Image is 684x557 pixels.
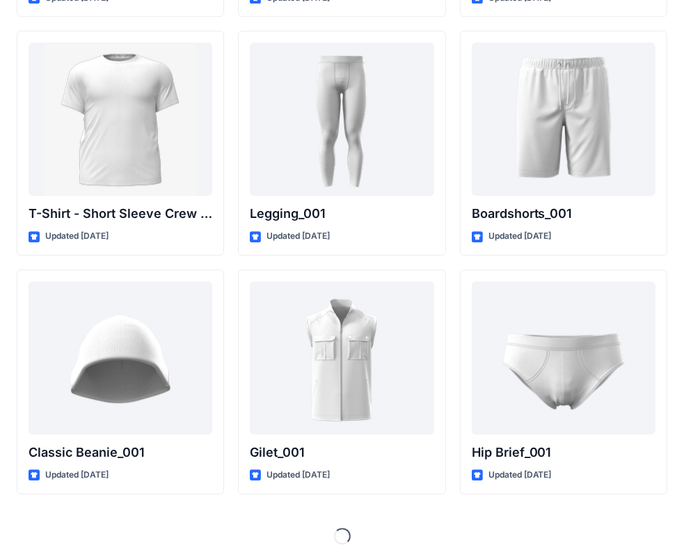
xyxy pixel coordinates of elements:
a: T-Shirt - Short Sleeve Crew Neck [29,42,212,196]
p: Legging_001 [250,204,434,223]
p: T-Shirt - Short Sleeve Crew Neck [29,204,212,223]
a: Gilet_001 [250,281,434,434]
p: Updated [DATE] [488,229,552,244]
a: Classic Beanie_001 [29,281,212,434]
p: Hip Brief_001 [472,443,655,462]
p: Updated [DATE] [45,229,109,244]
a: Boardshorts_001 [472,42,655,196]
a: Legging_001 [250,42,434,196]
p: Classic Beanie_001 [29,443,212,462]
p: Gilet_001 [250,443,434,462]
p: Updated [DATE] [488,468,552,483]
p: Boardshorts_001 [472,204,655,223]
a: Hip Brief_001 [472,281,655,434]
p: Updated [DATE] [267,229,330,244]
p: Updated [DATE] [267,468,330,483]
p: Updated [DATE] [45,468,109,483]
